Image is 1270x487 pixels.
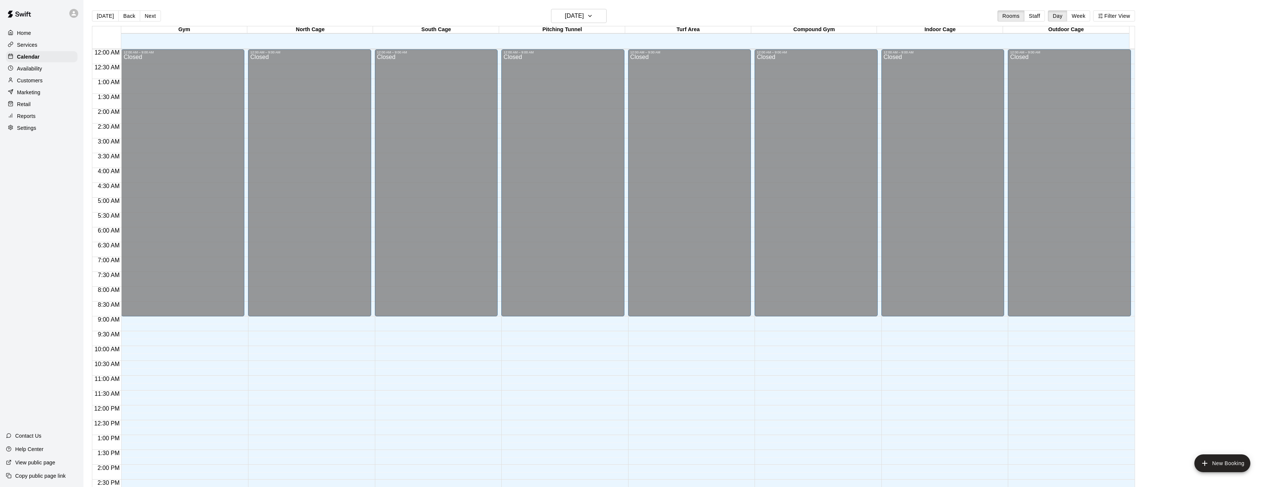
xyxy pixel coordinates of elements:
div: Closed [757,54,875,319]
span: 9:00 AM [96,316,122,323]
div: 12:00 AM – 9:00 AM: Closed [501,49,624,316]
a: Calendar [6,51,77,62]
div: Outdoor Cage [1003,26,1129,33]
button: Rooms [997,10,1024,22]
div: Closed [1010,54,1129,319]
span: 3:00 AM [96,138,122,145]
span: 10:00 AM [93,346,122,352]
div: Closed [250,54,369,319]
p: Services [17,41,37,49]
span: 9:30 AM [96,331,122,338]
div: 12:00 AM – 9:00 AM [504,50,622,54]
span: 11:00 AM [93,376,122,382]
div: South Cage [373,26,499,33]
a: Retail [6,99,77,110]
a: Services [6,39,77,50]
span: 4:30 AM [96,183,122,189]
p: View public page [15,459,55,466]
span: 2:00 AM [96,109,122,115]
span: 12:00 AM [93,49,122,56]
a: Marketing [6,87,77,98]
div: North Cage [247,26,373,33]
span: 5:00 AM [96,198,122,204]
p: Copy public page link [15,472,66,480]
p: Customers [17,77,43,84]
div: Closed [884,54,1002,319]
span: 2:30 AM [96,124,122,130]
p: Settings [17,124,36,132]
span: 11:30 AM [93,391,122,397]
span: 6:30 AM [96,242,122,249]
a: Customers [6,75,77,86]
button: Staff [1024,10,1045,22]
span: 4:00 AM [96,168,122,174]
a: Availability [6,63,77,74]
span: 6:00 AM [96,227,122,234]
div: 12:00 AM – 9:00 AM [377,50,496,54]
div: Compound Gym [751,26,877,33]
span: 12:30 AM [93,64,122,70]
a: Settings [6,122,77,134]
div: Closed [123,54,242,319]
span: 2:30 PM [96,480,122,486]
div: 12:00 AM – 9:00 AM [757,50,875,54]
span: 5:30 AM [96,213,122,219]
div: 12:00 AM – 9:00 AM [630,50,749,54]
div: 12:00 AM – 9:00 AM: Closed [121,49,244,316]
p: Availability [17,65,42,72]
h6: [DATE] [565,11,584,21]
span: 1:30 AM [96,94,122,100]
div: 12:00 AM – 9:00 AM [1010,50,1129,54]
p: Help Center [15,445,43,453]
div: 12:00 AM – 9:00 AM [123,50,242,54]
button: Week [1067,10,1090,22]
a: Home [6,27,77,39]
div: 12:00 AM – 9:00 AM: Closed [248,49,371,316]
span: 8:00 AM [96,287,122,293]
div: Gym [121,26,247,33]
p: Home [17,29,31,37]
div: Closed [504,54,622,319]
div: Closed [377,54,496,319]
div: 12:00 AM – 9:00 AM: Closed [881,49,1005,316]
span: 12:30 PM [92,420,121,427]
button: Day [1048,10,1067,22]
div: Turf Area [625,26,751,33]
div: Closed [630,54,749,319]
div: 12:00 AM – 9:00 AM [884,50,1002,54]
button: [DATE] [92,10,119,22]
div: Pitching Tunnel [499,26,625,33]
div: 12:00 AM – 9:00 AM: Closed [1008,49,1131,316]
button: Back [118,10,140,22]
div: 12:00 AM – 9:00 AM: Closed [375,49,498,316]
button: Filter View [1093,10,1135,22]
a: Reports [6,111,77,122]
span: 12:00 PM [92,405,121,412]
div: 12:00 AM – 9:00 AM: Closed [628,49,751,316]
p: Calendar [17,53,40,60]
span: 2:00 PM [96,465,122,471]
p: Contact Us [15,432,42,440]
div: 12:00 AM – 9:00 AM [250,50,369,54]
p: Retail [17,101,31,108]
span: 7:00 AM [96,257,122,263]
span: 10:30 AM [93,361,122,367]
p: Marketing [17,89,40,96]
div: Indoor Cage [877,26,1003,33]
span: 3:30 AM [96,153,122,159]
button: Next [140,10,161,22]
span: 8:30 AM [96,302,122,308]
span: 1:00 PM [96,435,122,441]
button: [DATE] [551,9,607,23]
span: 1:30 PM [96,450,122,456]
div: 12:00 AM – 9:00 AM: Closed [755,49,878,316]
